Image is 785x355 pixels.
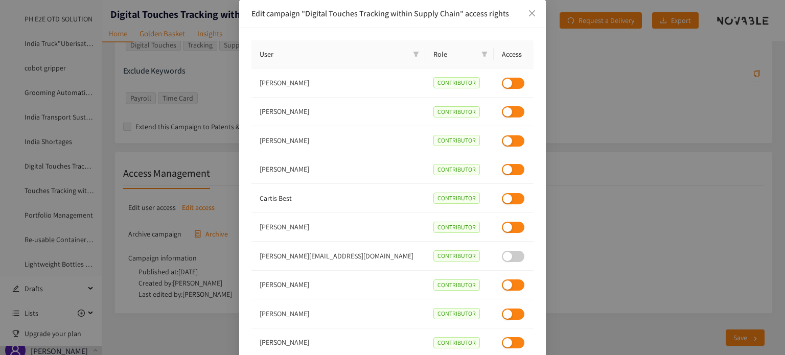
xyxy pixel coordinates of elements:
[251,213,425,242] td: [PERSON_NAME]
[502,251,524,262] button: This user has not confirmed the invitation yet
[251,98,425,127] td: [PERSON_NAME]
[251,68,425,98] td: [PERSON_NAME]
[494,40,534,68] th: Access
[251,242,425,271] td: [PERSON_NAME][EMAIL_ADDRESS][DOMAIN_NAME]
[251,126,425,155] td: [PERSON_NAME]
[251,271,425,300] td: [PERSON_NAME]
[411,46,421,62] span: filter
[433,164,480,175] span: CONTRIBUTOR
[433,49,477,60] span: Role
[251,299,425,328] td: [PERSON_NAME]
[734,306,785,355] iframe: Chat Widget
[433,279,480,291] span: CONTRIBUTOR
[433,337,480,348] span: CONTRIBUTOR
[433,135,480,146] span: CONTRIBUTOR
[251,184,425,213] td: Cartis Best
[433,106,480,117] span: CONTRIBUTOR
[481,51,488,57] span: filter
[260,49,409,60] span: User
[433,193,480,204] span: CONTRIBUTOR
[479,46,490,62] span: filter
[413,51,419,57] span: filter
[433,77,480,88] span: CONTRIBUTOR
[251,8,534,19] div: Edit campaign "Digital Touches Tracking within Supply Chain" access rights
[433,222,480,233] span: CONTRIBUTOR
[251,155,425,184] td: [PERSON_NAME]
[433,250,480,262] span: CONTRIBUTOR
[528,9,536,17] span: close
[433,308,480,319] span: CONTRIBUTOR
